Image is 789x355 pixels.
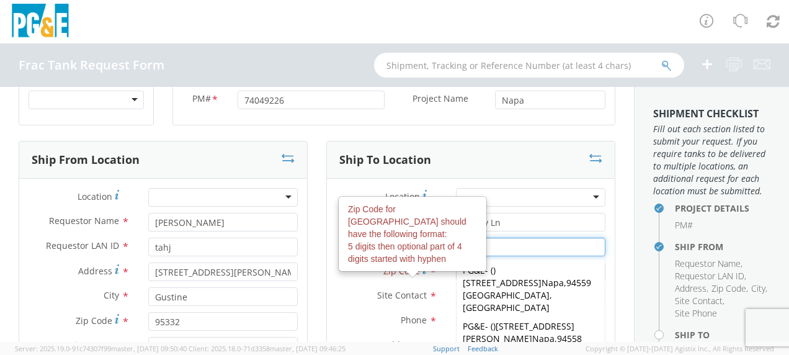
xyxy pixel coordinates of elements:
span: Requestor Name [49,215,119,227]
li: , [675,258,742,270]
span: Zip Code [711,282,746,294]
h3: Shipment Checklist [653,109,770,120]
span: Site Contact [69,339,119,351]
a: Feedback [468,344,498,353]
span: Add Notes [383,339,427,351]
span: Site Phone [675,307,717,319]
li: , [751,282,767,295]
div: - ( ) , [457,261,605,317]
span: City [751,282,765,294]
span: Zip Code [76,315,112,326]
span: Requestor LAN ID [46,240,119,251]
span: Location [78,191,112,202]
h4: Ship To [675,330,770,339]
strong: Napa [542,277,564,289]
span: PM# [675,219,693,231]
span: Client: 2025.18.0-71d3358 [189,344,345,353]
li: , [675,282,708,295]
h4: Frac Tank Request Form [19,58,164,72]
h3: Ship From Location [32,154,140,166]
span: master, [DATE] 09:50:40 [111,344,187,353]
span: master, [DATE] 09:46:25 [270,344,345,353]
span: Address [78,265,112,277]
span: Copyright © [DATE]-[DATE] Agistix Inc., All Rights Reserved [586,344,774,354]
span: Location [385,191,420,202]
span: [STREET_ADDRESS][PERSON_NAME] [463,320,574,344]
span: Server: 2025.19.0-91c74307f99 [15,344,187,353]
span: 94559 [GEOGRAPHIC_DATA], [GEOGRAPHIC_DATA] [463,277,591,313]
span: Address [675,282,707,294]
img: pge-logo-06675f144f4cfa6a6814.png [9,4,71,40]
span: PG&E [463,320,485,332]
span: Site Contact [377,289,427,301]
h4: Project Details [675,204,770,213]
span: Requestor Name [675,258,741,269]
span: Project Name [412,92,468,107]
h3: Ship To Location [339,154,431,166]
li: , [675,270,746,282]
span: Requestor LAN ID [675,270,744,282]
input: Shipment, Tracking or Reference Number (at least 4 chars) [374,53,684,78]
strong: Napa [532,333,555,344]
div: Zip Code for [GEOGRAPHIC_DATA] should have the following format: 5 digits then optional part of 4... [339,197,486,271]
span: City [104,289,119,301]
span: Phone [401,314,427,326]
span: Site Contact [675,295,723,307]
span: [STREET_ADDRESS] [463,277,564,289]
li: , [711,282,748,295]
span: Fill out each section listed to submit your request. If you require tanks to be delivered to mult... [653,123,770,197]
span: PM# [192,92,211,107]
h4: Ship From [675,242,770,251]
a: Support [433,344,460,353]
li: , [675,295,724,307]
